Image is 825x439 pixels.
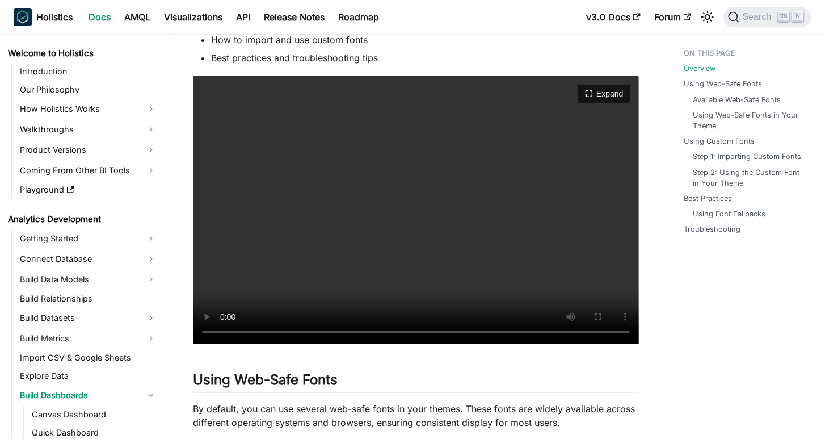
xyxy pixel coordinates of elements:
a: Our Philosophy [16,82,160,98]
a: Welcome to Holistics [5,45,160,61]
a: Introduction [16,64,160,80]
a: HolisticsHolistics [14,8,73,26]
a: Analytics Development [5,211,160,227]
a: Forum [647,8,698,26]
a: Best Practices [684,193,733,204]
a: Available Web-Safe Fonts [693,94,781,105]
a: Explore Data [16,368,160,384]
a: AMQL [117,8,157,26]
kbd: K [792,11,803,22]
button: Expand video [578,85,630,103]
a: Step 1: Importing Custom Fonts [693,151,802,162]
a: Using Font Fallbacks [693,208,766,219]
a: How Holistics Works [16,100,160,118]
a: Step 2: Using the Custom Font in Your Theme [693,167,803,189]
a: Product Versions [16,141,160,159]
video: Your browser does not support embedding video, but you can . [193,76,639,344]
a: Playground [16,182,160,198]
a: Using Custom Fonts [684,136,755,147]
a: Import CSV & Google Sheets [16,350,160,366]
a: Release Notes [257,8,331,26]
a: Using Web-Safe Fonts in Your Theme [693,110,803,131]
span: Search [739,12,778,22]
a: Build Dashboards [16,386,160,404]
a: Connect Database [16,250,160,268]
a: Coming From Other BI Tools [16,161,160,179]
a: Build Data Models [16,270,160,289]
a: Build Metrics [16,329,160,348]
a: Canvas Dashboard [28,407,160,423]
a: Build Datasets [16,309,160,327]
a: Walkthroughs [16,120,160,139]
img: Holistics [14,8,32,26]
a: v3.0 Docs [579,8,647,26]
li: How to import and use custom fonts [211,33,639,47]
button: Switch between dark and light mode (currently light mode) [698,8,717,26]
p: By default, you can use several web-safe fonts in your themes. These fonts are widely available a... [193,402,639,429]
a: Roadmap [331,8,386,26]
b: Holistics [36,10,73,24]
h2: Using Web-Safe Fonts [193,371,639,393]
a: Using Web-Safe Fonts [684,78,763,89]
a: Docs [82,8,117,26]
a: Visualizations [157,8,229,26]
a: Troubleshooting [684,224,741,235]
a: Overview [684,63,716,74]
button: Search (Ctrl+K) [723,7,811,27]
a: Getting Started [16,229,160,248]
a: API [229,8,257,26]
li: Best practices and troubleshooting tips [211,51,639,65]
a: Build Relationships [16,291,160,307]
